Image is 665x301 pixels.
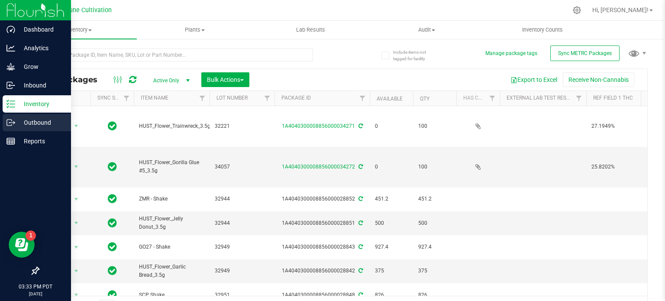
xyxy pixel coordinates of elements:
[141,95,168,101] a: Item Name
[375,291,408,299] span: 826
[6,25,15,34] inline-svg: Dashboard
[377,96,403,102] a: Available
[485,91,500,106] a: Filter
[15,43,67,53] p: Analytics
[418,122,451,130] span: 100
[418,163,451,171] span: 100
[9,232,35,258] iframe: Resource center
[355,91,370,106] a: Filter
[357,220,363,226] span: Sync from Compliance System
[273,243,371,251] div: 1A4040300008856000028843
[375,195,408,203] span: 451.2
[281,95,311,101] a: Package ID
[26,230,36,241] iframe: Resource center unread badge
[558,50,612,56] span: Sync METRC Packages
[375,219,408,227] span: 500
[6,81,15,90] inline-svg: Inbound
[6,118,15,127] inline-svg: Outbound
[572,91,586,106] a: Filter
[215,122,269,130] span: 32221
[108,265,117,277] span: In Sync
[418,243,451,251] span: 927.4
[4,291,67,297] p: [DATE]
[21,26,137,34] span: Inventory
[71,241,82,253] span: select
[6,100,15,108] inline-svg: Inventory
[357,244,363,250] span: Sync from Compliance System
[215,163,269,171] span: 34057
[65,6,112,14] span: Dune Cultivation
[357,268,363,274] span: Sync from Compliance System
[139,195,204,203] span: ZMR - Shake
[591,163,657,171] span: 25.8202%
[71,193,82,205] span: select
[201,72,249,87] button: Bulk Actions
[15,80,67,91] p: Inbound
[97,95,131,101] a: Sync Status
[15,136,67,146] p: Reports
[6,44,15,52] inline-svg: Analytics
[139,291,204,299] span: SCP Shake
[375,267,408,275] span: 375
[215,219,269,227] span: 32944
[375,122,408,130] span: 0
[137,26,252,34] span: Plants
[15,99,67,109] p: Inventory
[71,161,82,173] span: select
[420,96,429,102] a: Qty
[195,91,210,106] a: Filter
[418,219,451,227] span: 500
[215,267,269,275] span: 32949
[375,163,408,171] span: 0
[215,195,269,203] span: 32944
[418,195,451,203] span: 451.2
[369,26,484,34] span: Audit
[571,6,582,14] div: Manage settings
[215,291,269,299] span: 32951
[273,195,371,203] div: 1A4040300008856000028852
[273,219,371,227] div: 1A4040300008856000028851
[484,21,600,39] a: Inventory Counts
[418,267,451,275] span: 375
[139,159,204,175] span: HUST_Flower_Gorilla Glue #5_3.5g
[108,161,117,173] span: In Sync
[6,62,15,71] inline-svg: Grow
[357,196,363,202] span: Sync from Compliance System
[139,215,204,231] span: HUST_Flower_Jelly Donut_3.5g
[563,72,634,87] button: Receive Non-Cannabis
[592,6,649,13] span: Hi, [PERSON_NAME]!
[119,91,134,106] a: Filter
[15,117,67,128] p: Outbound
[207,76,244,83] span: Bulk Actions
[505,72,563,87] button: Export to Excel
[253,21,369,39] a: Lab Results
[357,123,363,129] span: Sync from Compliance System
[139,243,204,251] span: GO27 - Shake
[108,120,117,132] span: In Sync
[139,263,204,279] span: HUST_Flower_Garlic Bread_3.5g
[71,120,82,132] span: select
[368,21,484,39] a: Audit
[71,217,82,229] span: select
[215,243,269,251] span: 32949
[108,217,117,229] span: In Sync
[485,50,537,57] button: Manage package tags
[6,137,15,146] inline-svg: Reports
[550,45,620,61] button: Sync METRC Packages
[273,291,371,299] div: 1A4040300008856000028848
[15,24,67,35] p: Dashboard
[282,164,355,170] a: 1A4040300008856000034272
[284,26,337,34] span: Lab Results
[38,49,313,61] input: Search Package ID, Item Name, SKU, Lot or Part Number...
[15,61,67,72] p: Grow
[108,193,117,205] span: In Sync
[21,21,137,39] a: Inventory
[45,75,106,84] span: All Packages
[507,95,575,101] a: External Lab Test Result
[108,241,117,253] span: In Sync
[260,91,274,106] a: Filter
[357,292,363,298] span: Sync from Compliance System
[393,49,436,62] span: Include items not tagged for facility
[139,122,210,130] span: HUST_Flower_Trainwreck_3.5g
